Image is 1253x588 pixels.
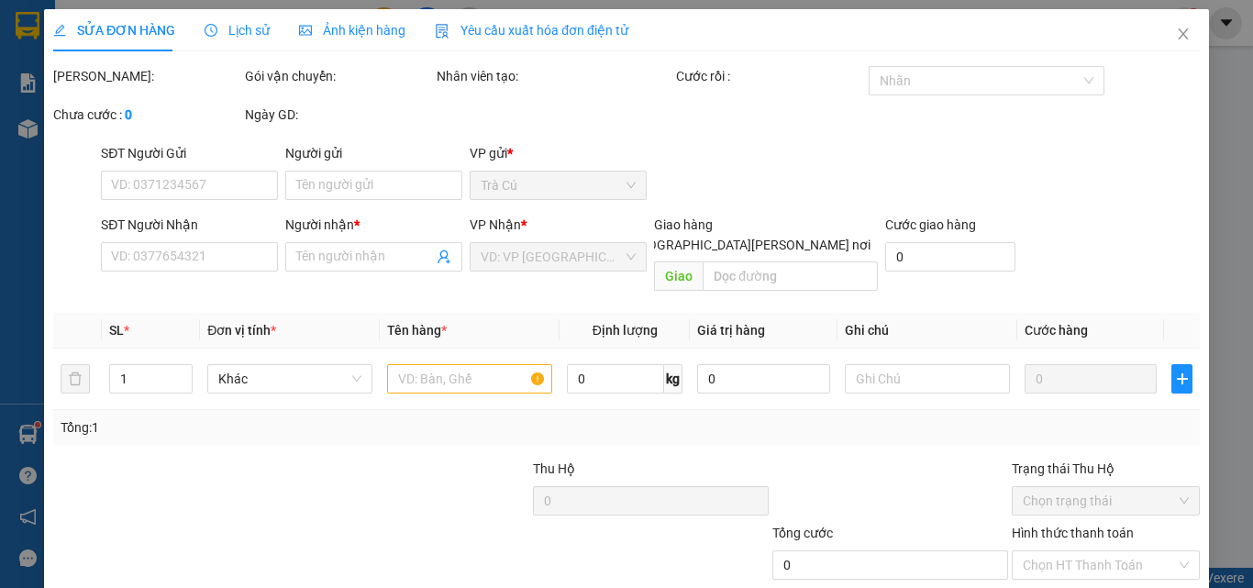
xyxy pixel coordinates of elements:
span: SL [109,323,124,338]
span: user-add [437,250,451,264]
span: Khác [218,365,361,393]
div: Cước rồi : [676,66,864,86]
div: 30.000 [116,116,307,141]
div: Tổng: 1 [61,417,485,438]
span: kg [664,364,682,394]
input: VD: Bàn, Ghế [387,364,552,394]
span: Gửi: [16,17,44,37]
span: Giao [654,261,703,291]
span: edit [53,24,66,37]
div: Trà Cú [16,16,106,38]
input: 0 [1025,364,1157,394]
div: [GEOGRAPHIC_DATA] [119,16,305,57]
span: Giao hàng [654,217,713,232]
div: MUỘI [119,57,305,79]
span: plus [1172,372,1192,386]
div: Ngày GD: [245,105,433,125]
div: VP gửi [470,143,647,163]
span: clock-circle [205,24,217,37]
div: Gói vận chuyển: [245,66,433,86]
div: SĐT Người Nhận [101,215,278,235]
div: Nhân viên tạo: [437,66,672,86]
span: Đơn vị tính [207,323,276,338]
div: Trạng thái Thu Hộ [1012,459,1200,479]
label: Cước giao hàng [884,217,975,232]
span: Ảnh kiện hàng [299,23,405,38]
span: Lịch sử [205,23,270,38]
img: icon [435,24,449,39]
span: Tên hàng [387,323,447,338]
span: SỬA ĐƠN HÀNG [53,23,175,38]
span: [GEOGRAPHIC_DATA][PERSON_NAME] nơi [619,235,877,255]
span: Trà Cú [481,172,636,199]
span: Tổng cước [772,526,833,540]
span: close [1176,27,1191,41]
input: Ghi Chú [845,364,1010,394]
span: Cước hàng [1025,323,1088,338]
div: Người gửi [285,143,462,163]
label: Hình thức thanh toán [1012,526,1134,540]
div: Chưa cước : [53,105,241,125]
span: Thu Hộ [532,461,574,476]
button: Close [1158,9,1209,61]
div: Người nhận [285,215,462,235]
input: Cước giao hàng [884,242,1015,272]
input: Dọc đường [703,261,877,291]
b: 0 [125,107,132,122]
span: Nhận: [119,16,163,35]
span: VP Nhận [470,217,521,232]
div: SĐT Người Gửi [101,143,278,163]
span: picture [299,24,312,37]
button: delete [61,364,90,394]
div: 0963031501 [119,79,305,105]
span: Định lượng [592,323,657,338]
span: Chọn trạng thái [1023,487,1189,515]
button: plus [1171,364,1192,394]
span: CC : [116,120,142,139]
div: [PERSON_NAME]: [53,66,241,86]
th: Ghi chú [837,313,1017,349]
span: Giá trị hàng [697,323,765,338]
span: Yêu cầu xuất hóa đơn điện tử [435,23,628,38]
